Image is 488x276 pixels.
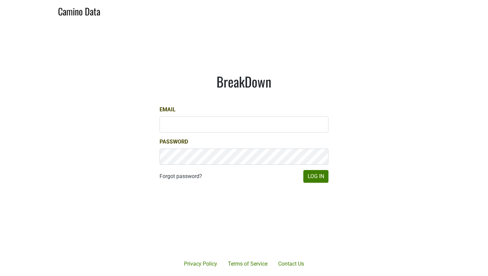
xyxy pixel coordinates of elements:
label: Email [160,106,176,114]
button: Log In [303,170,328,183]
a: Privacy Policy [179,257,223,271]
a: Forgot password? [160,172,202,180]
a: Terms of Service [223,257,273,271]
label: Password [160,138,188,146]
a: Camino Data [58,3,100,18]
a: Contact Us [273,257,309,271]
h1: BreakDown [160,73,328,90]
